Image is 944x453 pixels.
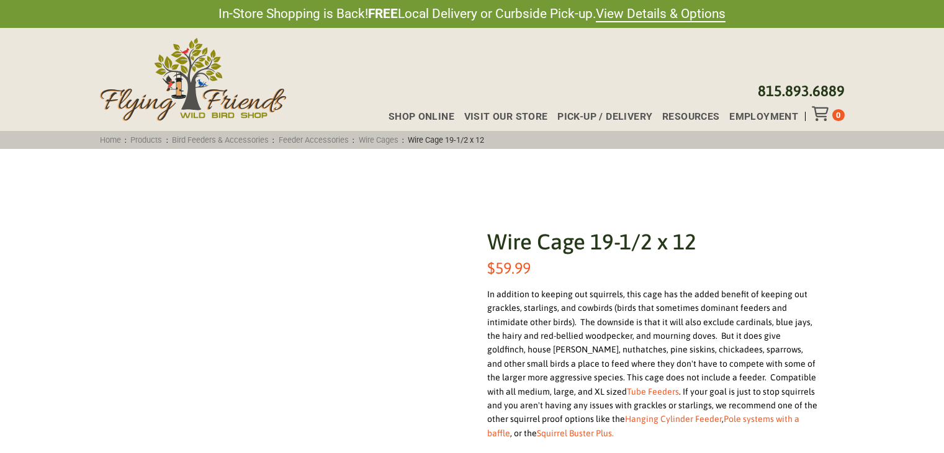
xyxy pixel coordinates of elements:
[100,38,286,121] img: Flying Friends Wild Bird Shop Logo
[454,112,548,122] a: Visit Our Store
[719,112,798,122] a: Employment
[464,112,548,122] span: Visit Our Store
[537,428,614,438] a: Squirrel Buster Plus.
[557,112,652,122] span: Pick-up / Delivery
[168,135,273,145] a: Bird Feeders & Accessories
[662,112,720,122] span: Resources
[487,287,819,440] div: In addition to keeping out squirrels, this cage has the added benefit of keeping out grackles, st...
[812,106,832,121] div: Toggle Off Canvas Content
[389,112,454,122] span: Shop Online
[404,135,488,145] span: Wire Cage 19-1/2 x 12
[487,226,819,257] h1: Wire Cage 19-1/2 x 12
[625,414,722,424] a: Hanging Cylinder Feeder
[96,135,125,145] a: Home
[627,387,679,397] a: Tube Feeders
[127,135,166,145] a: Products
[547,112,652,122] a: Pick-up / Delivery
[218,5,726,23] span: In-Store Shopping is Back! Local Delivery or Curbside Pick-up.
[487,414,799,437] a: Pole systems with a baffle
[758,83,845,99] a: 815.893.6889
[652,112,719,122] a: Resources
[596,6,726,22] a: View Details & Options
[96,135,488,145] span: : : : : :
[354,135,402,145] a: Wire Cages
[487,259,531,277] bdi: 59.99
[379,112,454,122] a: Shop Online
[836,110,840,120] span: 0
[729,112,798,122] span: Employment
[274,135,353,145] a: Feeder Accessories
[487,259,495,277] span: $
[368,6,398,21] strong: FREE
